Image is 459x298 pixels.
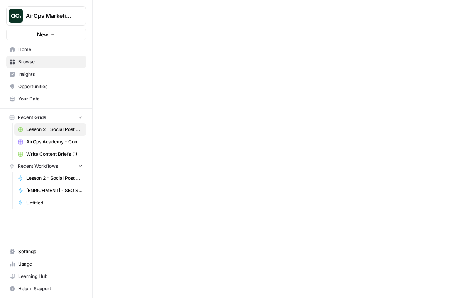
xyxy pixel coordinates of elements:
span: Lesson 2 - Social Post Generator [26,175,83,182]
span: AirOps Marketing [26,12,73,20]
button: Workspace: AirOps Marketing [6,6,86,26]
span: Recent Workflows [18,163,58,170]
button: Help + Support [6,283,86,295]
a: Your Data [6,93,86,105]
span: Untitled [26,199,83,206]
span: [ENRICHMENT] - SEO Stats for Domain [26,187,83,194]
span: Lesson 2 - Social Post Generator Grid [26,126,83,133]
span: Settings [18,248,83,255]
span: Help + Support [18,285,83,292]
span: New [37,31,48,38]
img: AirOps Marketing Logo [9,9,23,23]
a: AirOps Academy - Content Generation [14,136,86,148]
span: Browse [18,58,83,65]
span: Write Content Briefs (1) [26,151,83,158]
a: Untitled [14,197,86,209]
span: Home [18,46,83,53]
span: AirOps Academy - Content Generation [26,138,83,145]
button: Recent Workflows [6,160,86,172]
a: [ENRICHMENT] - SEO Stats for Domain [14,184,86,197]
a: Home [6,43,86,56]
button: Recent Grids [6,112,86,123]
a: Opportunities [6,80,86,93]
a: Write Content Briefs (1) [14,148,86,160]
span: Insights [18,71,83,78]
a: Browse [6,56,86,68]
span: Your Data [18,95,83,102]
a: Learning Hub [6,270,86,283]
span: Usage [18,261,83,267]
a: Lesson 2 - Social Post Generator Grid [14,123,86,136]
a: Insights [6,68,86,80]
button: New [6,29,86,40]
span: Recent Grids [18,114,46,121]
a: Usage [6,258,86,270]
span: Opportunities [18,83,83,90]
a: Settings [6,245,86,258]
a: Lesson 2 - Social Post Generator [14,172,86,184]
span: Learning Hub [18,273,83,280]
